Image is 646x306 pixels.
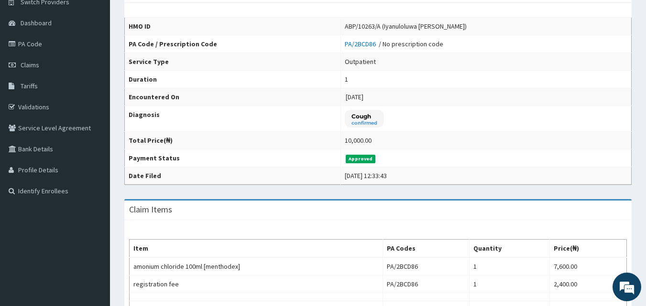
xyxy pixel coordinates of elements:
[383,240,469,258] th: PA Codes
[130,257,383,275] td: amonium chloride 100ml [menthodex]
[549,257,626,275] td: 7,600.00
[125,53,341,71] th: Service Type
[351,121,377,126] small: confirmed
[125,106,341,132] th: Diagnosis
[125,88,341,106] th: Encountered On
[346,155,376,163] span: Approved
[21,19,52,27] span: Dashboard
[383,275,469,293] td: PA/2BCD86
[351,112,377,120] p: Cough
[125,18,341,35] th: HMO ID
[130,240,383,258] th: Item
[125,71,341,88] th: Duration
[469,240,549,258] th: Quantity
[346,93,363,101] span: [DATE]
[129,205,172,214] h3: Claim Items
[21,82,38,90] span: Tariffs
[345,21,467,31] div: ABP/10263/A (Iyanuloluwa [PERSON_NAME])
[345,171,387,180] div: [DATE] 12:33:43
[469,257,549,275] td: 1
[157,5,180,28] div: Minimize live chat window
[125,35,341,53] th: PA Code / Prescription Code
[50,53,161,66] div: Chat with us now
[21,61,39,69] span: Claims
[345,74,348,84] div: 1
[55,92,132,189] span: We're online!
[130,275,383,293] td: registration fee
[383,257,469,275] td: PA/2BCD86
[125,167,341,185] th: Date Filed
[125,132,341,149] th: Total Price(₦)
[549,240,626,258] th: Price(₦)
[345,39,443,49] div: / No prescription code
[125,149,341,167] th: Payment Status
[345,57,376,66] div: Outpatient
[5,204,182,238] textarea: Type your message and hit 'Enter'
[18,48,39,72] img: d_794563401_company_1708531726252_794563401
[469,275,549,293] td: 1
[345,136,372,145] div: 10,000.00
[345,40,379,48] a: PA/2BCD86
[549,275,626,293] td: 2,400.00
